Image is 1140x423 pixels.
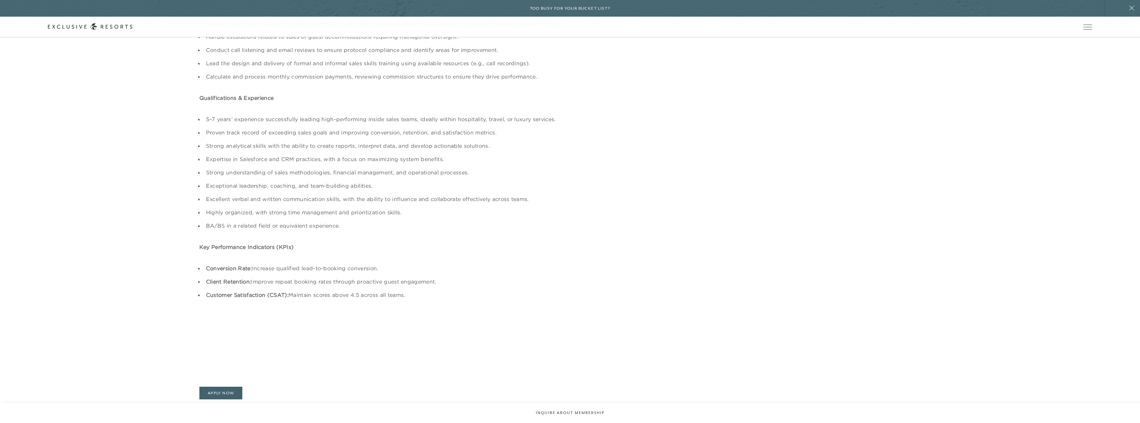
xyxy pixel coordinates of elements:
[204,278,941,286] li: Improve repeat booking rates through proactive guest engagement.
[204,168,941,176] li: Strong understanding of sales methodologies, financial management, and operational processes.
[204,46,941,54] li: Conduct call listening and email reviews to ensure protocol compliance and identify areas for imp...
[204,59,941,67] li: Lead the design and delivery of formal and informal sales skills training using available resourc...
[530,5,610,12] h6: Too busy for your bucket list?
[204,128,941,136] li: Proven track record of exceeding sales goals and improving conversion, retention, and satisfactio...
[204,208,941,216] li: Highly organized, with strong time management and prioritization skills.
[204,115,941,123] li: 5–7 years’ experience successfully leading high-performing inside sales teams, ideally within hos...
[1083,25,1092,29] button: Open navigation
[204,155,941,163] li: Expertise in Salesforce and CRM practices, with a focus on maximizing system benefits.
[206,278,251,285] strong: Client Retention:
[204,142,941,150] li: Strong analytical skills with the ability to create reports, interpret data, and develop actionab...
[204,195,941,203] li: Excellent verbal and written communication skills, with the ability to influence and collaborate ...
[204,264,941,272] li: Increase qualified lead-to-booking conversion.
[204,291,941,299] li: Maintain scores above 4.5 across all teams.
[204,73,941,81] li: Calculate and process monthly commission payments, reviewing commission structures to ensure they...
[206,292,289,298] strong: Customer Satisfaction (CSAT):
[206,265,252,272] strong: Conversion Rate:
[199,387,243,399] a: Apply Now
[199,95,274,101] strong: Qualifications & Experience
[199,244,294,250] strong: Key Performance Indicators (KPIs)
[204,222,941,230] li: BA/BS in a related field or equivalent experience.
[204,182,941,190] li: Exceptional leadership, coaching, and team-building abilities.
